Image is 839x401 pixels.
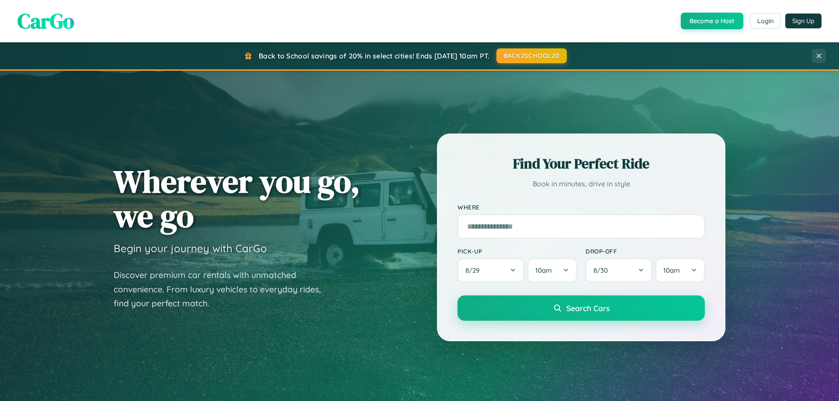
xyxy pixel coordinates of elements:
span: 10am [663,266,680,274]
span: 8 / 29 [465,266,484,274]
button: 8/30 [586,258,652,282]
h2: Find Your Perfect Ride [458,154,705,173]
p: Discover premium car rentals with unmatched convenience. From luxury vehicles to everyday rides, ... [114,268,332,311]
button: BACK2SCHOOL20 [496,48,567,63]
button: Login [750,13,781,29]
button: 10am [527,258,577,282]
button: 8/29 [458,258,524,282]
button: 10am [655,258,705,282]
button: Become a Host [681,13,743,29]
span: Search Cars [566,303,610,313]
span: 10am [535,266,552,274]
button: Sign Up [785,14,822,28]
h1: Wherever you go, we go [114,164,360,233]
span: Back to School savings of 20% in select cities! Ends [DATE] 10am PT. [259,51,489,60]
button: Search Cars [458,295,705,321]
h3: Begin your journey with CarGo [114,242,267,255]
label: Where [458,203,705,211]
label: Drop-off [586,247,705,255]
span: 8 / 30 [593,266,612,274]
label: Pick-up [458,247,577,255]
p: Book in minutes, drive in style [458,178,705,190]
span: CarGo [17,7,74,35]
